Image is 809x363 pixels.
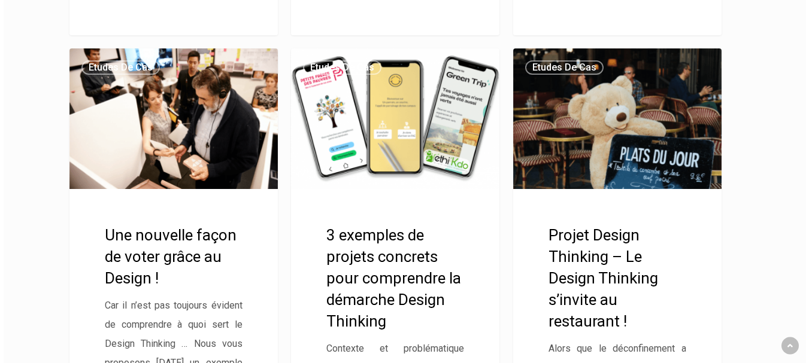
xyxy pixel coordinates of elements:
a: Etudes de cas [81,60,160,75]
a: Etudes de cas [525,60,604,75]
a: Etudes de cas [303,60,381,75]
